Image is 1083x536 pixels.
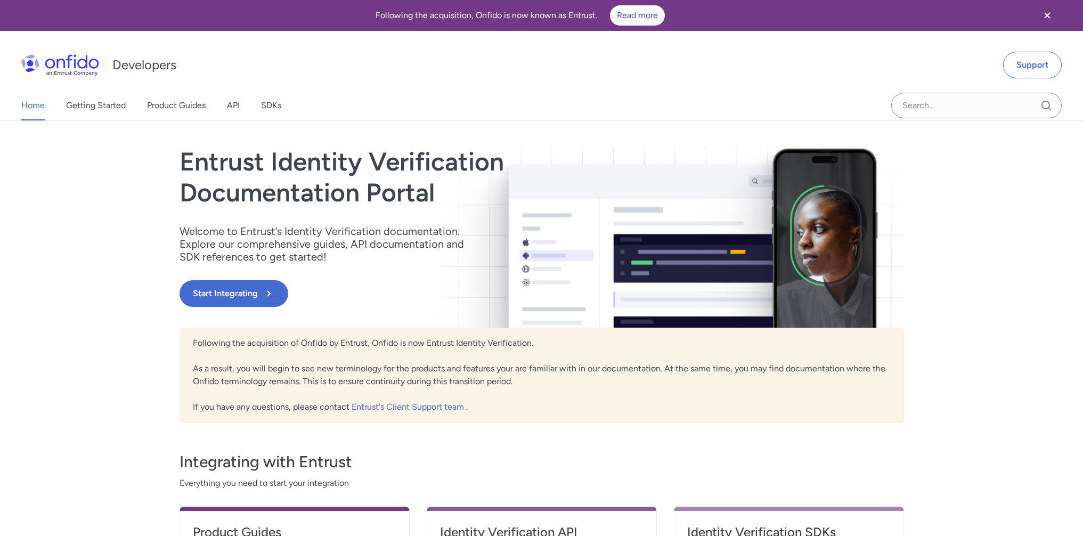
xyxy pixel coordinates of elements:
div: Following the acquisition, Onfido is now known as Entrust. [13,5,1028,26]
a: Home [21,91,45,120]
a: Product Guides [147,91,206,120]
h1: Developers [112,56,176,74]
button: Close banner [1028,2,1067,29]
a: Support [1003,52,1062,78]
button: Start Integrating [180,280,288,307]
svg: Close banner [1041,9,1054,22]
a: Start Integrating [180,280,687,307]
span: Everything you need to start your integration [180,477,904,490]
p: Welcome to Entrust’s Identity Verification documentation. Explore our comprehensive guides, API d... [180,225,478,263]
img: Onfido Logo [21,54,99,76]
h1: Entrust Identity Verification Documentation Portal [180,147,687,208]
a: Entrust's Client Support team [352,402,466,412]
div: Following the acquisition of Onfido by Entrust, Onfido is now Entrust Identity Verification. As a... [180,328,904,423]
a: Getting Started [66,91,126,120]
input: Onfido search input field [891,93,1062,118]
h3: Integrating with Entrust [180,451,904,473]
a: SDKs [261,91,281,120]
a: Read more [610,5,665,26]
a: API [227,91,240,120]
